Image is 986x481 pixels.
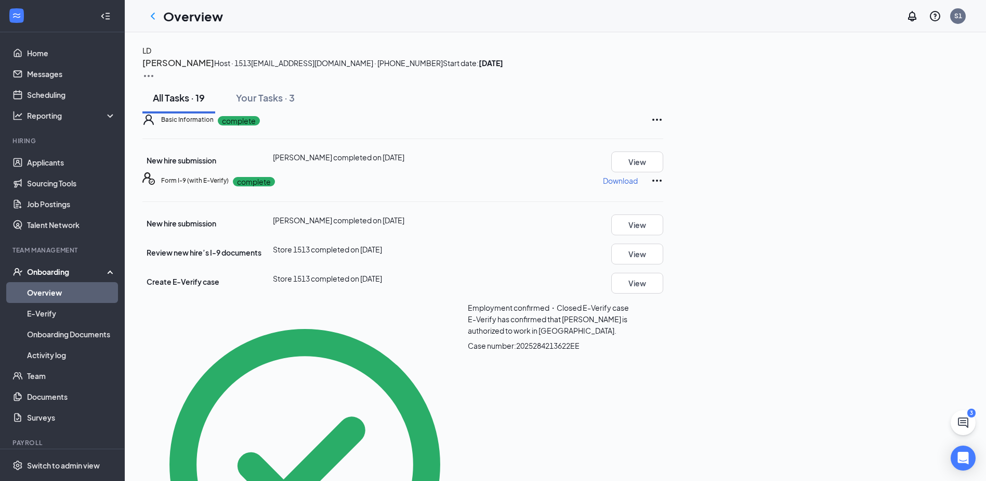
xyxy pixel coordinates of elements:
svg: Notifications [906,10,918,22]
svg: Analysis [12,110,23,121]
h5: Basic Information [161,115,214,124]
svg: Ellipses [651,174,663,187]
button: ChatActive [951,410,976,435]
h5: Form I-9 (with E-Verify) [161,176,229,185]
span: Case number: 2025284213622EE [468,340,580,351]
button: Download [602,172,638,189]
div: Onboarding [27,267,107,277]
a: Job Postings [27,194,116,214]
a: Applicants [27,152,116,173]
span: New hire submission [147,219,216,228]
a: Onboarding Documents [27,324,116,345]
div: All Tasks · 19 [153,91,205,104]
span: Start date: [443,58,503,68]
div: Reporting [27,110,116,121]
strong: [DATE] [479,58,503,68]
a: Activity log [27,345,116,365]
p: complete [233,177,275,186]
button: LD [142,45,151,56]
a: Surveys [27,407,116,428]
span: [PERSON_NAME] completed on [DATE] [273,153,404,162]
div: Payroll [12,438,114,447]
a: Documents [27,386,116,407]
button: View [611,244,663,264]
svg: UserCheck [12,267,23,277]
a: Home [27,43,116,64]
a: Overview [27,282,116,303]
a: Team [27,365,116,386]
a: Scheduling [27,84,116,105]
span: Host · 1513 [214,58,251,68]
span: E-Verify has confirmed that [PERSON_NAME] is authorized to work in [GEOGRAPHIC_DATA]. [468,314,627,335]
span: Review new hire’s I-9 documents [147,248,261,257]
div: 3 [967,409,976,417]
a: Talent Network [27,214,116,235]
img: More Actions [142,70,155,82]
button: View [611,273,663,294]
span: [PERSON_NAME] completed on [DATE] [273,216,404,225]
span: Store 1513 completed on [DATE] [273,245,382,254]
span: Create E-Verify case [147,277,219,286]
svg: ChevronLeft [147,10,159,22]
button: [PERSON_NAME] [142,56,214,70]
span: New hire submission [147,156,216,165]
h1: Overview [163,7,223,25]
div: Your Tasks · 3 [236,91,295,104]
div: Open Intercom Messenger [951,446,976,471]
a: Sourcing Tools [27,173,116,194]
svg: ChatActive [957,416,969,429]
p: complete [218,116,260,125]
button: View [611,151,663,172]
svg: Ellipses [651,113,663,126]
svg: User [142,113,155,126]
span: [EMAIL_ADDRESS][DOMAIN_NAME] · [PHONE_NUMBER] [251,58,443,68]
div: Hiring [12,136,114,145]
span: Store 1513 completed on [DATE] [273,274,382,283]
svg: FormI9EVerifyIcon [142,172,155,185]
div: Team Management [12,246,114,255]
span: Employment confirmed・Closed E-Verify case [468,303,629,312]
a: Messages [27,64,116,84]
svg: Collapse [100,11,111,21]
svg: WorkstreamLogo [11,10,22,21]
button: View [611,214,663,235]
div: Switch to admin view [27,460,100,471]
svg: Settings [12,460,23,471]
p: Download [603,175,638,186]
a: E-Verify [27,303,116,324]
div: S1 [954,11,962,20]
svg: QuestionInfo [929,10,941,22]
